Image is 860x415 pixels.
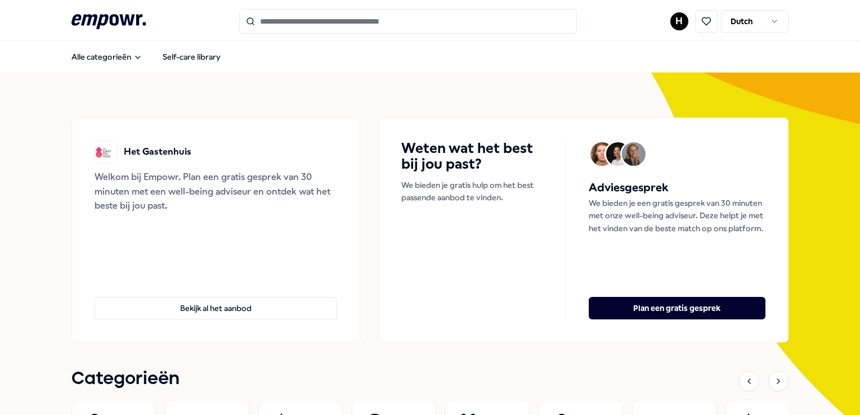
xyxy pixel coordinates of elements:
[95,141,117,163] img: Het Gastenhuis
[589,297,765,319] button: Plan een gratis gesprek
[401,179,543,204] p: We bieden je gratis hulp om het best passende aanbod te vinden.
[589,179,765,197] h5: Adviesgesprek
[71,365,180,393] h1: Categorieën
[622,142,646,166] img: Avatar
[62,46,230,68] nav: Main
[239,9,577,34] input: Search for products, categories or subcategories
[590,142,614,166] img: Avatar
[95,170,337,213] div: Welkom bij Empowr. Plan een gratis gesprek van 30 minuten met een well-being adviseur en ontdek w...
[606,142,630,166] img: Avatar
[95,297,337,319] button: Bekijk al het aanbod
[124,145,191,159] p: Het Gastenhuis
[95,279,337,319] a: Bekijk al het aanbod
[589,197,765,234] p: We bieden je een gratis gesprek van 30 minuten met onze well-being adviseur. Deze helpt je met he...
[62,46,151,68] button: Alle categorieën
[154,46,230,68] a: Self-care library
[670,12,688,30] button: H
[401,141,543,172] h4: Weten wat het best bij jou past?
